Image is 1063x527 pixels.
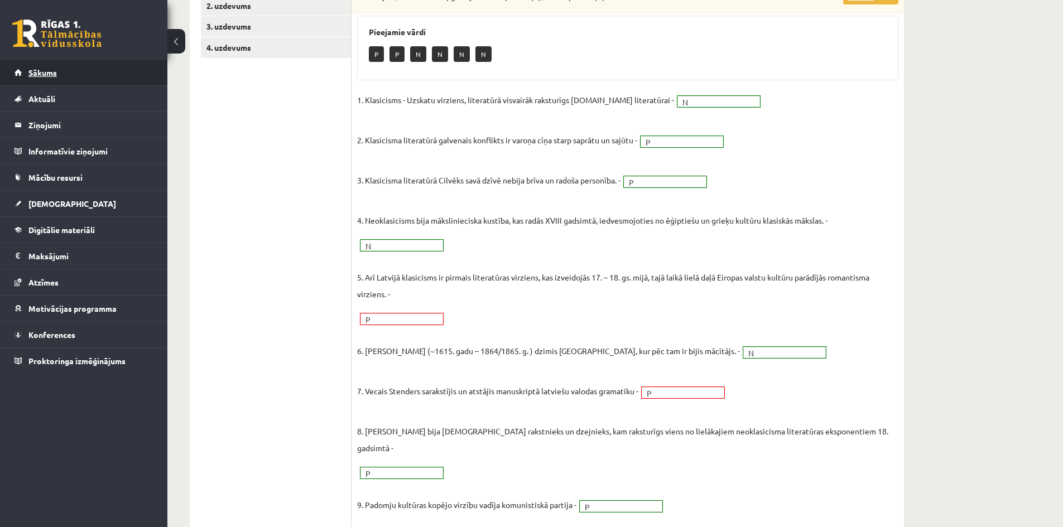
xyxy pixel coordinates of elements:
[201,37,351,58] a: 4. uzdevums
[365,240,428,252] span: N
[580,501,662,512] a: P
[360,240,443,251] a: N
[357,195,828,229] p: 4. Neoklasicisms bija mākslinieciska kustība, kas radās XVIII gadsimtā, iedvesmojoties no ēģiptie...
[360,313,443,325] a: P
[475,46,492,62] p: N
[28,356,126,366] span: Proktoringa izmēģinājums
[15,86,153,112] a: Aktuāli
[28,199,116,209] span: [DEMOGRAPHIC_DATA]
[357,155,621,188] p: 3. Klasicisma literatūrā Cilvēks savā dzīvē nebija brīva un radoša personība. -
[365,314,428,325] span: P
[28,277,59,287] span: Atzīmes
[624,176,706,187] a: P
[15,191,153,216] a: [DEMOGRAPHIC_DATA]
[357,91,674,108] p: 1. Klasicisms - Uzskatu virziens, literatūrā visvairāk raksturīgs [DOMAIN_NAME] literatūrai -
[365,468,428,479] span: P
[15,269,153,295] a: Atzīmes
[28,243,153,269] legend: Maksājumi
[15,60,153,85] a: Sākums
[28,138,153,164] legend: Informatīvie ziņojumi
[585,501,647,513] span: P
[28,303,117,313] span: Motivācijas programma
[642,387,724,398] a: P
[28,225,95,235] span: Digitālie materiāli
[357,366,638,399] p: 7. Vecais Stenders sarakstījis un atstājis manuskriptā latviešu valodas gramatiku -
[647,388,709,399] span: P
[28,67,57,78] span: Sākums
[15,296,153,321] a: Motivācijas programma
[28,330,75,340] span: Konferences
[357,326,740,359] p: 6. [PERSON_NAME] (~1615. gadu – 1864/1865. g. ) dzimis [GEOGRAPHIC_DATA], kur pēc tam ir bijis mā...
[432,46,448,62] p: N
[369,46,384,62] p: P
[357,252,898,302] p: 5. Arī Latvijā klasicisms ir pirmais literatūras virziens, kas izveidojās 17. – 18. gs. mijā, taj...
[15,348,153,374] a: Proktoringa izmēģinājums
[15,243,153,269] a: Maksājumi
[15,322,153,347] a: Konferences
[15,217,153,243] a: Digitālie materiāli
[360,467,443,478] a: P
[641,136,723,147] a: P
[646,137,708,148] span: P
[357,115,637,148] p: 2. Klasicisma literatūrā galvenais konflikts ir varoņa cīņa starp saprātu un sajūtu -
[357,406,898,456] p: 8. [PERSON_NAME] bija [DEMOGRAPHIC_DATA] rakstnieks un dzejnieks, kam raksturīgs viens no lielāka...
[682,96,745,108] span: N
[15,138,153,164] a: Informatīvie ziņojumi
[743,347,826,358] a: N
[28,172,83,182] span: Mācību resursi
[389,46,405,62] p: P
[28,112,153,138] legend: Ziņojumi
[748,347,811,359] span: N
[410,46,426,62] p: N
[15,165,153,190] a: Mācību resursi
[629,177,691,188] span: P
[369,27,887,37] h3: Pieejamie vārdi
[357,480,576,513] p: 9. Padomju kultūras kopējo virzību vadīja komunistiskā partija -
[201,16,351,37] a: 3. uzdevums
[28,94,55,104] span: Aktuāli
[454,46,470,62] p: N
[15,112,153,138] a: Ziņojumi
[12,20,102,47] a: Rīgas 1. Tālmācības vidusskola
[677,96,760,107] a: N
